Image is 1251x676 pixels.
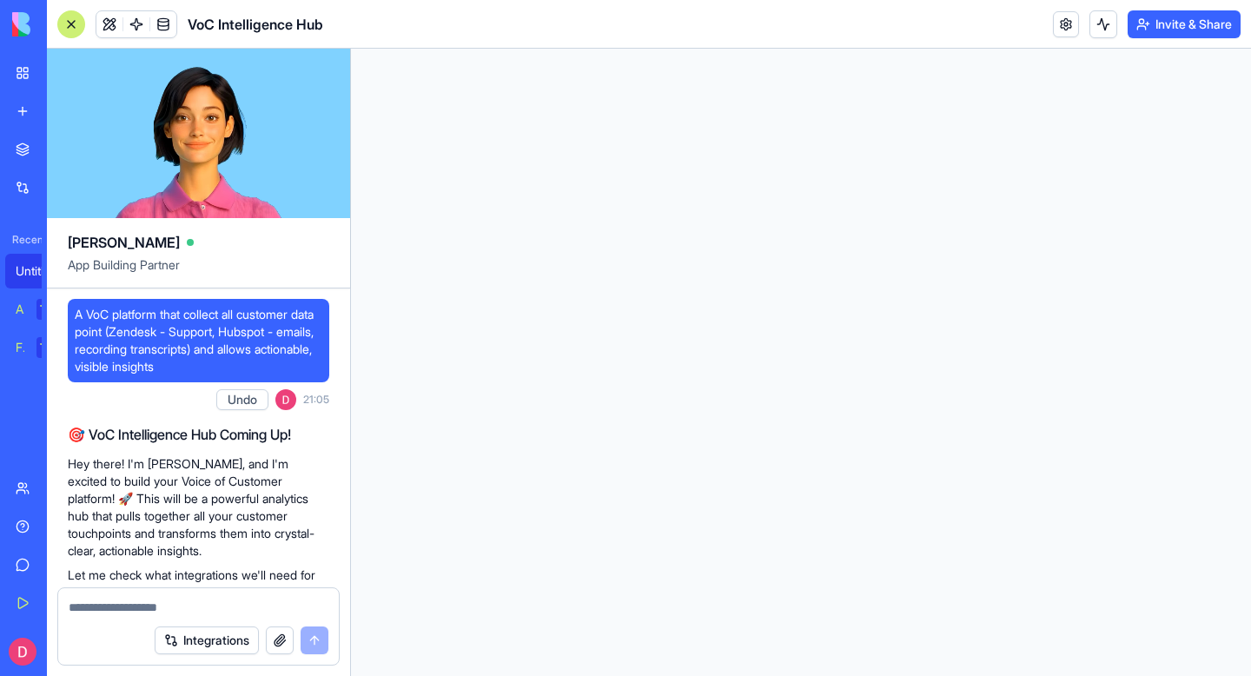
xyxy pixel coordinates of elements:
[5,233,42,247] span: Recent
[303,393,329,407] span: 21:05
[16,262,64,280] div: Untitled App
[36,337,64,358] div: TRY
[5,330,75,365] a: Feedback FormTRY
[155,626,259,654] button: Integrations
[16,339,24,356] div: Feedback Form
[1128,10,1241,38] button: Invite & Share
[68,256,329,288] span: App Building Partner
[16,301,24,318] div: AI Logo Generator
[68,567,329,601] p: Let me check what integrations we'll need for this comprehensive VoC platform...
[75,306,322,375] span: A VoC platform that collect all customer data point (Zendesk - Support, Hubspot - emails, recordi...
[68,232,180,253] span: [PERSON_NAME]
[216,389,268,410] button: Undo
[9,638,36,666] img: ACg8ocL0MyTORgNIMWnMYi4nj39dQhso-qsisphQJ03teXY6Ekim1Q=s96-c
[275,389,296,410] img: ACg8ocL0MyTORgNIMWnMYi4nj39dQhso-qsisphQJ03teXY6Ekim1Q=s96-c
[188,14,323,35] span: VoC Intelligence Hub
[36,299,64,320] div: TRY
[12,12,120,36] img: logo
[5,292,75,327] a: AI Logo GeneratorTRY
[68,455,329,560] p: Hey there! I'm [PERSON_NAME], and I'm excited to build your Voice of Customer platform! 🚀 This wi...
[5,254,75,288] a: Untitled App
[68,424,329,445] h2: 🎯 VoC Intelligence Hub Coming Up!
